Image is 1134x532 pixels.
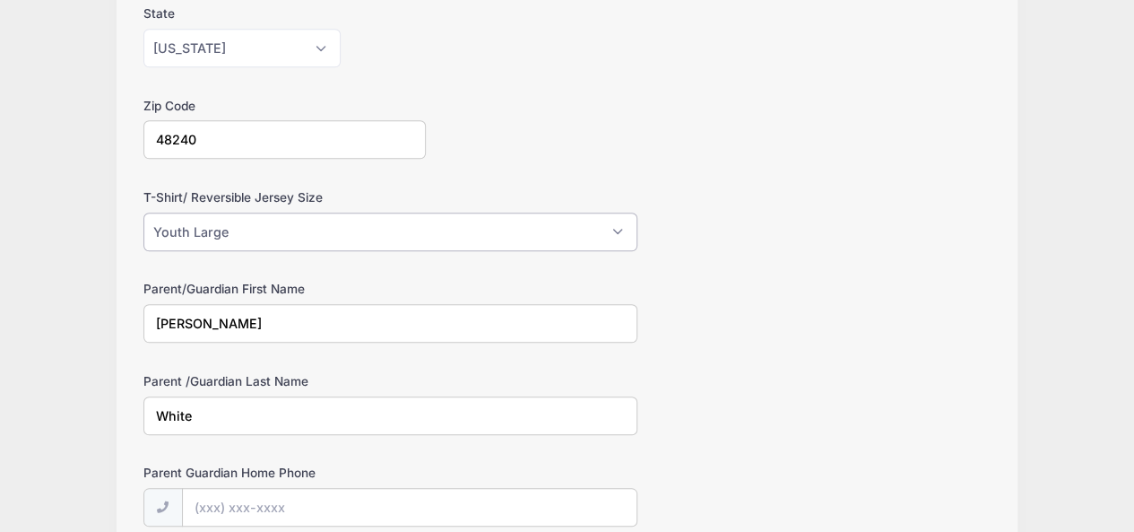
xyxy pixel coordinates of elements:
[143,464,426,482] label: Parent Guardian Home Phone
[143,188,426,206] label: T-Shirt/ Reversible Jersey Size
[143,280,426,298] label: Parent/Guardian First Name
[182,488,637,527] input: (xxx) xxx-xxxx
[143,372,426,390] label: Parent /Guardian Last Name
[143,4,426,22] label: State
[143,120,426,159] input: xxxxx
[143,97,426,115] label: Zip Code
